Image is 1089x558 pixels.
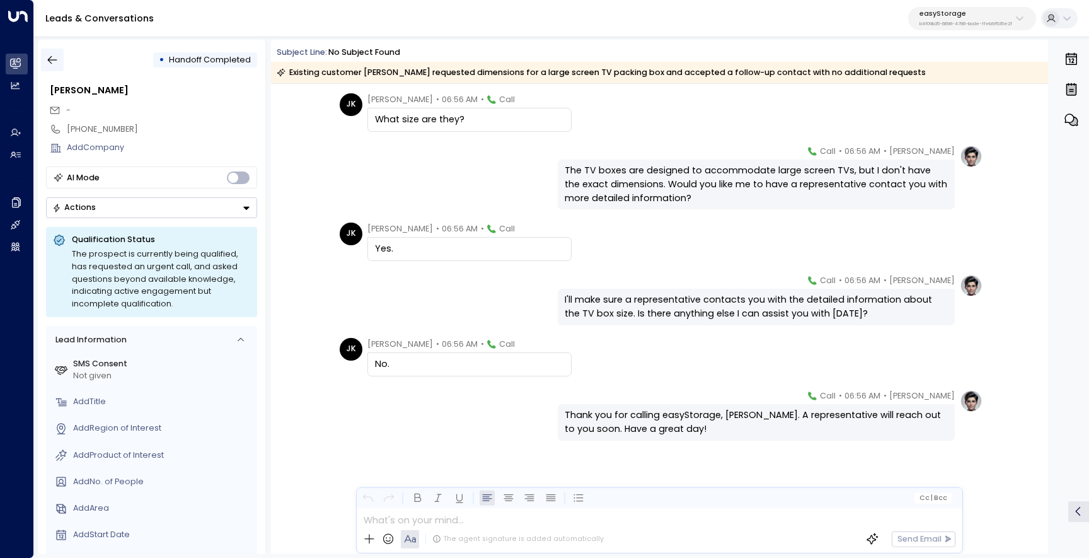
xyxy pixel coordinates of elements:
[436,223,439,235] span: •
[340,223,362,245] div: JK
[931,494,933,502] span: |
[73,370,253,382] div: Not given
[919,494,947,502] span: Cc Bcc
[919,10,1012,18] p: easyStorage
[277,66,926,79] div: Existing customer [PERSON_NAME] requested dimensions for a large screen TV packing box and accept...
[73,358,253,370] label: SMS Consent
[51,334,126,346] div: Lead Information
[442,223,478,235] span: 06:56 AM
[960,390,982,412] img: profile-logo.png
[72,234,250,245] p: Qualification Status
[360,491,376,506] button: Undo
[565,164,948,205] div: The TV boxes are designed to accommodate large screen TVs, but I don't have the exact dimensions....
[67,171,100,184] div: AI Mode
[277,47,327,57] span: Subject Line:
[375,357,564,371] div: No.
[565,409,948,436] div: Thank you for calling easyStorage, [PERSON_NAME]. A representative will reach out to you soon. Ha...
[67,142,257,154] div: AddCompany
[565,293,948,320] div: I'll make sure a representative contacts you with the detailed information about the TV box size....
[820,390,836,402] span: Call
[432,534,604,544] div: The agent signature is added automatically
[499,93,515,106] span: Call
[499,223,515,235] span: Call
[442,338,478,351] span: 06:56 AM
[46,197,257,218] button: Actions
[73,476,253,488] div: AddNo. of People
[66,105,71,115] span: -
[839,145,842,158] span: •
[45,12,154,25] a: Leads & Conversations
[367,93,433,106] span: [PERSON_NAME]
[73,396,253,408] div: AddTitle
[340,338,362,361] div: JK
[442,93,478,106] span: 06:56 AM
[884,274,887,287] span: •
[73,529,253,541] div: AddStart Date
[844,390,880,402] span: 06:56 AM
[375,242,564,256] div: Yes.
[46,197,257,218] div: Button group with a nested menu
[889,274,955,287] span: [PERSON_NAME]
[328,47,400,59] div: No subject found
[50,84,257,98] div: [PERSON_NAME]
[839,390,842,402] span: •
[72,248,250,310] div: The prospect is currently being qualified, has requested an urgent call, and asked questions beyo...
[844,145,880,158] span: 06:56 AM
[908,7,1036,30] button: easyStorageb4f09b35-6698-4786-bcde-ffeb9f535e2f
[481,93,484,106] span: •
[919,21,1012,26] p: b4f09b35-6698-4786-bcde-ffeb9f535e2f
[820,274,836,287] span: Call
[820,145,836,158] span: Call
[52,202,96,212] div: Actions
[844,274,880,287] span: 06:56 AM
[381,491,397,506] button: Redo
[884,145,887,158] span: •
[73,450,253,462] div: AddProduct of Interest
[375,113,564,127] div: What size are they?
[367,338,433,351] span: [PERSON_NAME]
[436,93,439,106] span: •
[889,390,955,402] span: [PERSON_NAME]
[481,338,484,351] span: •
[884,390,887,402] span: •
[67,124,257,136] div: [PHONE_NUMBER]
[960,145,982,168] img: profile-logo.png
[367,223,433,235] span: [PERSON_NAME]
[73,422,253,434] div: AddRegion of Interest
[340,93,362,116] div: JK
[436,338,439,351] span: •
[169,54,251,65] span: Handoff Completed
[914,492,952,503] button: Cc|Bcc
[73,503,253,514] div: AddArea
[159,50,164,70] div: •
[889,145,955,158] span: [PERSON_NAME]
[960,274,982,297] img: profile-logo.png
[481,223,484,235] span: •
[839,274,842,287] span: •
[499,338,515,351] span: Call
